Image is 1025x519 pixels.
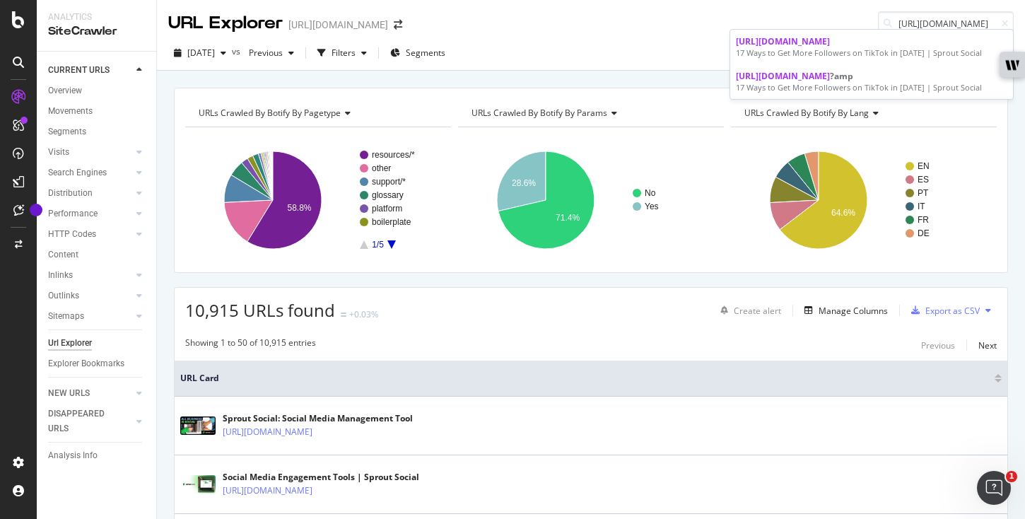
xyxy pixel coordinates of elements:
[645,188,656,198] text: No
[48,186,93,201] div: Distribution
[918,215,929,225] text: FR
[48,227,96,242] div: HTTP Codes
[645,202,659,211] text: Yes
[918,175,929,185] text: ES
[48,309,132,324] a: Sitemaps
[730,30,1013,64] a: [URL][DOMAIN_NAME]17 Ways to Get More Followers on TikTok in [DATE] | Sprout Social
[372,217,411,227] text: boilerplate
[48,336,92,351] div: Url Explorer
[48,165,132,180] a: Search Engines
[168,11,283,35] div: URL Explorer
[921,337,955,354] button: Previous
[48,407,132,436] a: DISAPPEARED URLS
[48,11,145,23] div: Analytics
[978,337,997,354] button: Next
[168,42,232,64] button: [DATE]
[385,42,451,64] button: Segments
[906,299,980,322] button: Export as CSV
[736,47,1007,59] div: 17 Ways to Get More Followers on TikTok in [DATE] | Sprout Social
[185,298,335,322] span: 10,915 URLs found
[48,288,79,303] div: Outlinks
[48,63,110,78] div: CURRENT URLS
[288,18,388,32] div: [URL][DOMAIN_NAME]
[734,305,781,317] div: Create alert
[48,336,146,351] a: Url Explorer
[736,70,830,82] span: [URL][DOMAIN_NAME]
[742,102,984,124] h4: URLs Crawled By Botify By lang
[469,102,711,124] h4: URLs Crawled By Botify By params
[372,240,384,250] text: 1/5
[406,47,445,59] span: Segments
[372,190,404,200] text: glossary
[715,299,781,322] button: Create alert
[48,104,146,119] a: Movements
[512,178,536,188] text: 28.6%
[199,107,341,119] span: URLs Crawled By Botify By pagetype
[185,139,451,262] div: A chart.
[372,163,391,173] text: other
[48,104,93,119] div: Movements
[223,471,419,484] div: Social Media Engagement Tools | Sprout Social
[977,471,1011,505] iframe: Intercom live chat
[48,165,107,180] div: Search Engines
[48,356,124,371] div: Explorer Bookmarks
[736,82,1007,93] div: 17 Ways to Get More Followers on TikTok in [DATE] | Sprout Social
[48,309,84,324] div: Sitemaps
[223,484,312,498] a: [URL][DOMAIN_NAME]
[831,208,855,218] text: 64.6%
[180,475,216,494] img: main image
[341,313,346,317] img: Equal
[243,42,300,64] button: Previous
[372,204,402,214] text: platform
[48,227,132,242] a: HTTP Codes
[48,288,132,303] a: Outlinks
[48,124,146,139] a: Segments
[48,145,69,160] div: Visits
[878,11,1014,36] input: Find a URL
[394,20,402,30] div: arrow-right-arrow-left
[48,247,146,262] a: Content
[556,213,580,223] text: 71.4%
[48,63,132,78] a: CURRENT URLS
[332,47,356,59] div: Filters
[187,47,215,59] span: 2025 Sep. 19th
[48,268,73,283] div: Inlinks
[744,107,869,119] span: URLs Crawled By Botify By lang
[30,204,42,216] div: Tooltip anchor
[736,70,1007,82] div: ?amp
[48,83,146,98] a: Overview
[48,448,146,463] a: Analysis Info
[1006,471,1017,482] span: 1
[349,308,378,320] div: +0.03%
[48,206,98,221] div: Performance
[48,407,119,436] div: DISAPPEARED URLS
[48,23,145,40] div: SiteCrawler
[312,42,373,64] button: Filters
[730,64,1013,99] a: [URL][DOMAIN_NAME]?amp17 Ways to Get More Followers on TikTok in [DATE] | Sprout Social
[731,139,997,262] svg: A chart.
[925,305,980,317] div: Export as CSV
[48,386,90,401] div: NEW URLS
[736,35,830,47] span: [URL][DOMAIN_NAME]
[48,186,132,201] a: Distribution
[48,124,86,139] div: Segments
[48,145,132,160] a: Visits
[799,302,888,319] button: Manage Columns
[918,161,930,171] text: EN
[921,339,955,351] div: Previous
[180,372,991,385] span: URL Card
[243,47,283,59] span: Previous
[978,339,997,351] div: Next
[223,425,312,439] a: [URL][DOMAIN_NAME]
[458,139,724,262] svg: A chart.
[185,337,316,354] div: Showing 1 to 50 of 10,915 entries
[48,356,146,371] a: Explorer Bookmarks
[48,268,132,283] a: Inlinks
[288,203,312,213] text: 58.8%
[48,83,82,98] div: Overview
[372,150,415,160] text: resources/*
[48,206,132,221] a: Performance
[48,386,132,401] a: NEW URLS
